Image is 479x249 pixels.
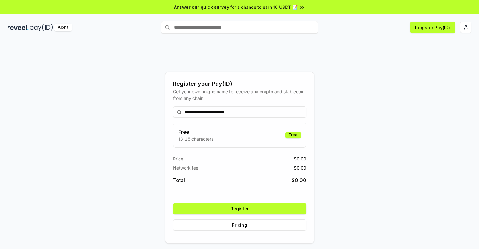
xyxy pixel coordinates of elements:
[8,24,29,31] img: reveel_dark
[173,88,306,101] div: Get your own unique name to receive any crypto and stablecoin, from any chain
[410,22,455,33] button: Register Pay(ID)
[173,165,198,171] span: Network fee
[294,155,306,162] span: $ 0.00
[230,4,298,10] span: for a chance to earn 10 USDT 📝
[174,4,229,10] span: Answer our quick survey
[173,219,306,231] button: Pricing
[173,176,185,184] span: Total
[54,24,72,31] div: Alpha
[292,176,306,184] span: $ 0.00
[173,79,306,88] div: Register your Pay(ID)
[30,24,53,31] img: pay_id
[173,155,183,162] span: Price
[178,128,213,136] h3: Free
[173,203,306,214] button: Register
[178,136,213,142] p: 13-25 characters
[294,165,306,171] span: $ 0.00
[285,132,301,138] div: Free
